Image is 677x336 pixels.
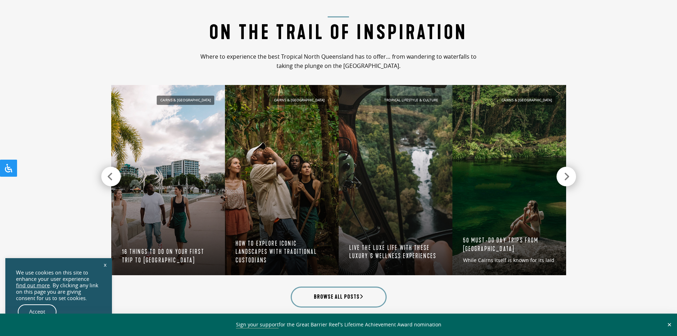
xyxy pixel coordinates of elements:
[18,304,57,319] a: Accept
[16,270,101,302] div: We use cookies on this site to enhance your user experience . By clicking any link on this page y...
[236,321,441,329] span: for the Great Barrier Reef’s Lifetime Achievement Award nomination
[111,85,225,275] a: cairns esplanade Cairns & [GEOGRAPHIC_DATA] 16 things to do on your first trip to [GEOGRAPHIC_DATA]
[291,287,387,308] a: Browse all posts
[225,85,339,275] a: Mossman Gorge Centre Ngadiku Dreamtime Walk Cairns & [GEOGRAPHIC_DATA] How to explore iconic land...
[339,85,452,275] a: private helicopter flight over daintree waterfall Tropical Lifestyle & Culture Live the luxe life...
[100,257,110,272] a: x
[4,164,13,172] svg: Open Accessibility Panel
[452,85,566,275] a: Cairns & [GEOGRAPHIC_DATA] 50 must-do day trips from [GEOGRAPHIC_DATA] While Cairns itself is kno...
[236,321,279,329] a: Sign your support
[194,16,483,44] h2: On the Trail of Inspiration
[16,282,50,289] a: find out more
[665,321,673,328] button: Close
[194,52,483,71] p: Where to experience the best Tropical North Queensland has to offer… from wandering to waterfalls...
